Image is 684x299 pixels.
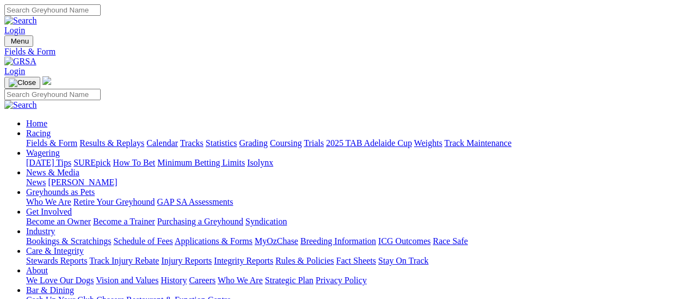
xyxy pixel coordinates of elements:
[157,217,243,226] a: Purchasing a Greyhound
[255,236,298,246] a: MyOzChase
[113,158,156,167] a: How To Bet
[26,138,680,148] div: Racing
[26,276,94,285] a: We Love Our Dogs
[275,256,334,265] a: Rules & Policies
[93,217,155,226] a: Become a Trainer
[26,119,47,128] a: Home
[26,246,84,255] a: Care & Integrity
[336,256,376,265] a: Fact Sheets
[73,158,110,167] a: SUREpick
[146,138,178,148] a: Calendar
[378,236,430,246] a: ICG Outcomes
[26,236,680,246] div: Industry
[4,16,37,26] img: Search
[304,138,324,148] a: Trials
[326,138,412,148] a: 2025 TAB Adelaide Cup
[26,227,55,236] a: Industry
[26,158,71,167] a: [DATE] Tips
[26,256,87,265] a: Stewards Reports
[245,217,287,226] a: Syndication
[4,100,37,110] img: Search
[4,35,33,47] button: Toggle navigation
[157,158,245,167] a: Minimum Betting Limits
[48,178,117,187] a: [PERSON_NAME]
[26,207,72,216] a: Get Involved
[270,138,302,148] a: Coursing
[4,26,25,35] a: Login
[161,256,212,265] a: Injury Reports
[11,37,29,45] span: Menu
[378,256,428,265] a: Stay On Track
[26,236,111,246] a: Bookings & Scratchings
[26,217,680,227] div: Get Involved
[26,148,60,157] a: Wagering
[79,138,144,148] a: Results & Replays
[26,178,680,187] div: News & Media
[26,276,680,285] div: About
[96,276,158,285] a: Vision and Values
[180,138,204,148] a: Tracks
[26,187,95,197] a: Greyhounds as Pets
[26,285,74,295] a: Bar & Dining
[445,138,512,148] a: Track Maintenance
[239,138,268,148] a: Grading
[26,256,680,266] div: Care & Integrity
[218,276,263,285] a: Who We Are
[316,276,367,285] a: Privacy Policy
[42,76,51,85] img: logo-grsa-white.png
[26,158,680,168] div: Wagering
[26,178,46,187] a: News
[4,4,101,16] input: Search
[26,138,77,148] a: Fields & Form
[26,168,79,177] a: News & Media
[189,276,215,285] a: Careers
[113,236,172,246] a: Schedule of Fees
[214,256,273,265] a: Integrity Reports
[265,276,313,285] a: Strategic Plan
[26,197,71,206] a: Who We Are
[89,256,159,265] a: Track Injury Rebate
[206,138,237,148] a: Statistics
[73,197,155,206] a: Retire Your Greyhound
[161,276,187,285] a: History
[414,138,442,148] a: Weights
[9,78,36,87] img: Close
[4,57,36,66] img: GRSA
[300,236,376,246] a: Breeding Information
[26,129,51,138] a: Racing
[4,66,25,76] a: Login
[26,266,48,275] a: About
[26,217,91,226] a: Become an Owner
[4,77,40,89] button: Toggle navigation
[4,47,680,57] a: Fields & Form
[4,89,101,100] input: Search
[157,197,233,206] a: GAP SA Assessments
[26,197,680,207] div: Greyhounds as Pets
[433,236,467,246] a: Race Safe
[175,236,252,246] a: Applications & Forms
[247,158,273,167] a: Isolynx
